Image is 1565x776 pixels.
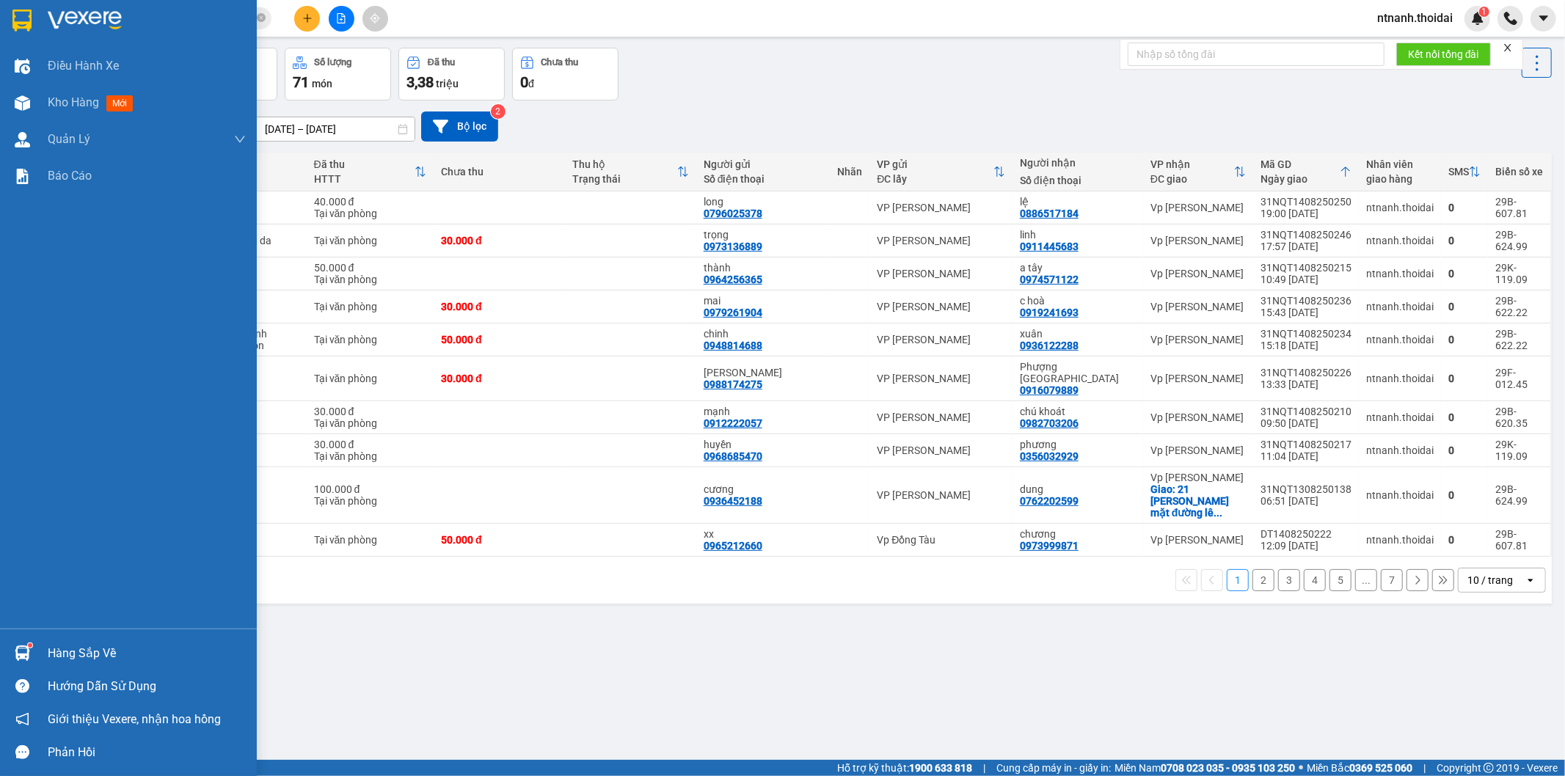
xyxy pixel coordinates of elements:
div: 29B-622.22 [1495,328,1543,351]
div: 10 / trang [1467,573,1513,588]
div: Nhân viên [1366,158,1434,170]
div: 30.000 đ [441,373,558,384]
span: Quản Lý [48,130,90,148]
div: 15:18 [DATE] [1261,340,1351,351]
div: 0936452188 [704,495,762,507]
div: 31NQT1408250226 [1261,367,1351,378]
div: Vp [PERSON_NAME] [1150,373,1246,384]
div: Phượng hà nam [1020,361,1136,384]
button: ... [1355,569,1377,591]
div: 0 [1448,334,1481,345]
div: Số điện thoại [704,173,823,185]
span: close [1503,43,1513,53]
div: 0911445683 [1020,241,1079,252]
span: Báo cáo [48,166,92,185]
div: 29B-620.35 [1495,406,1543,429]
div: VP gửi [877,158,993,170]
div: Biển số xe [1495,166,1543,177]
span: Cung cấp máy in - giấy in: [996,760,1111,776]
button: 5 [1329,569,1351,591]
div: 29B-624.99 [1495,229,1543,252]
div: Anh Linh [704,367,823,378]
span: down [234,133,246,145]
button: 3 [1278,569,1300,591]
img: warehouse-icon [15,59,30,74]
div: ntnanh.thoidai [1366,334,1434,345]
strong: 0708 023 035 - 0935 103 250 [1161,762,1295,774]
div: VP nhận [1150,158,1234,170]
div: 29B-607.81 [1495,528,1543,552]
div: 0 [1448,489,1481,501]
div: 31NQT1308250138 [1261,483,1351,495]
div: ntnanh.thoidai [1366,444,1434,456]
div: lệ [1020,196,1136,208]
span: Miền Bắc [1307,760,1412,776]
div: VP [PERSON_NAME] [877,235,1005,246]
div: giao hàng [1366,173,1434,185]
div: 0964256365 [704,274,762,285]
img: phone-icon [1504,12,1517,25]
div: Chưa thu [441,166,558,177]
th: Toggle SortBy [307,153,434,191]
div: 100.000 đ [314,483,427,495]
div: 0796025378 [704,208,762,219]
div: 0973999871 [1020,540,1079,552]
div: 50.000 đ [441,334,558,345]
span: ntnanh.thoidai [1365,9,1464,27]
span: plus [302,13,313,23]
div: 31NQT1408250236 [1261,295,1351,307]
div: 0 [1448,411,1481,423]
div: c hoà [1020,295,1136,307]
div: linh [1020,229,1136,241]
div: ntnanh.thoidai [1366,301,1434,312]
div: 31NQT1408250246 [1261,229,1351,241]
div: Mã GD [1261,158,1340,170]
span: question-circle [15,679,29,693]
div: Tại văn phòng [314,208,427,219]
div: ĐC lấy [877,173,993,185]
div: VP [PERSON_NAME] [877,334,1005,345]
div: Vp [PERSON_NAME] [1150,444,1246,456]
div: Hàng sắp về [48,643,246,665]
div: ntnanh.thoidai [1366,534,1434,546]
span: mới [106,95,133,111]
div: 0 [1448,301,1481,312]
span: 1 [1481,7,1486,17]
button: 7 [1381,569,1403,591]
div: Tại văn phòng [314,534,427,546]
th: Toggle SortBy [565,153,696,191]
div: 0973136889 [704,241,762,252]
span: close-circle [257,12,266,26]
div: 0 [1448,202,1481,213]
span: triệu [436,78,459,89]
div: huyền [704,439,823,450]
div: Nhãn [837,166,862,177]
button: 4 [1304,569,1326,591]
div: 17:57 [DATE] [1261,241,1351,252]
div: 31NQT1408250217 [1261,439,1351,450]
div: Tại văn phòng [314,450,427,462]
span: Hỗ trợ kỹ thuật: [837,760,972,776]
div: 0916079889 [1020,384,1079,396]
div: chinh [704,328,823,340]
div: 0919241693 [1020,307,1079,318]
div: Người gửi [704,158,823,170]
div: 0762202599 [1020,495,1079,507]
div: Vp [PERSON_NAME] [1150,235,1246,246]
div: 11:04 [DATE] [1261,450,1351,462]
sup: 2 [491,104,506,119]
img: icon-new-feature [1471,12,1484,25]
div: Tại văn phòng [314,417,427,429]
div: Đã thu [314,158,415,170]
span: món [312,78,332,89]
div: 0974571122 [1020,274,1079,285]
span: | [1423,760,1426,776]
sup: 1 [1479,7,1489,17]
button: Đã thu3,38 triệu [398,48,505,100]
span: close-circle [257,13,266,22]
div: Vp [PERSON_NAME] [1150,534,1246,546]
div: VP [PERSON_NAME] [877,411,1005,423]
div: dung [1020,483,1136,495]
div: 31NQT1408250210 [1261,406,1351,417]
div: VP [PERSON_NAME] [877,373,1005,384]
